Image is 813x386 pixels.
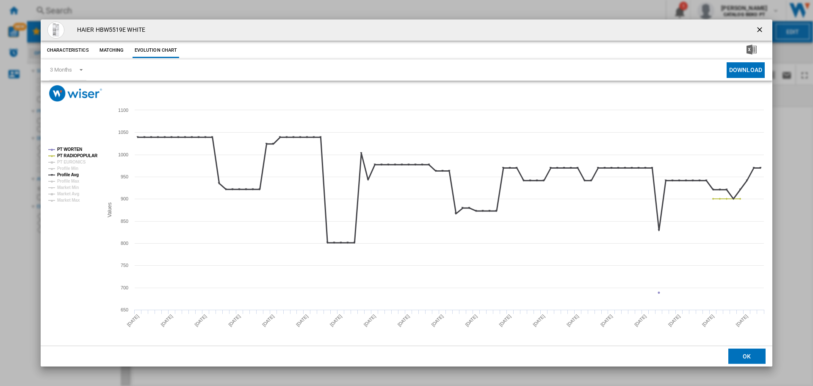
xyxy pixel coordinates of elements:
[295,314,309,328] tspan: [DATE]
[41,19,772,367] md-dialog: Product popup
[633,314,647,328] tspan: [DATE]
[532,314,546,328] tspan: [DATE]
[93,43,130,58] button: Matching
[566,314,580,328] tspan: [DATE]
[397,314,411,328] tspan: [DATE]
[57,147,82,152] tspan: PT WORTEN
[121,174,128,179] tspan: 950
[57,166,78,171] tspan: Profile Min
[329,314,343,328] tspan: [DATE]
[160,314,174,328] tspan: [DATE]
[57,198,80,203] tspan: Market Max
[45,43,91,58] button: Characteristics
[747,44,757,55] img: excel-24x24.png
[121,263,128,268] tspan: 750
[73,26,145,34] h4: HAIER HBW5519E WHITE
[57,153,98,158] tspan: PT RADIOPOPULAR
[118,152,128,157] tspan: 1000
[498,314,512,328] tspan: [DATE]
[49,85,102,102] img: logo_wiser_300x94.png
[755,25,766,36] ng-md-icon: getI18NText('BUTTONS.CLOSE_DIALOG')
[121,241,128,246] tspan: 800
[121,219,128,224] tspan: 850
[194,314,207,328] tspan: [DATE]
[47,22,64,39] img: 1686847499_53b6a781e1a98e008b8e4f2278e5ae4b.jpg
[118,130,128,135] tspan: 1050
[733,43,770,58] button: Download in Excel
[126,314,140,328] tspan: [DATE]
[227,314,241,328] tspan: [DATE]
[752,22,769,39] button: getI18NText('BUTTONS.CLOSE_DIALOG')
[57,160,86,164] tspan: PT EURONICS
[57,192,79,196] tspan: Market Avg
[430,314,444,328] tspan: [DATE]
[107,203,113,217] tspan: Values
[667,314,681,328] tspan: [DATE]
[261,314,275,328] tspan: [DATE]
[121,307,128,312] tspan: 650
[121,285,128,290] tspan: 700
[727,62,765,78] button: Download
[363,314,377,328] tspan: [DATE]
[133,43,180,58] button: Evolution chart
[464,314,478,328] tspan: [DATE]
[57,179,80,183] tspan: Profile Max
[121,196,128,201] tspan: 900
[600,314,614,328] tspan: [DATE]
[728,349,766,364] button: OK
[118,108,128,113] tspan: 1100
[701,314,715,328] tspan: [DATE]
[57,172,79,177] tspan: Profile Avg
[50,67,72,73] div: 3 Months
[57,185,79,190] tspan: Market Min
[735,314,749,328] tspan: [DATE]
